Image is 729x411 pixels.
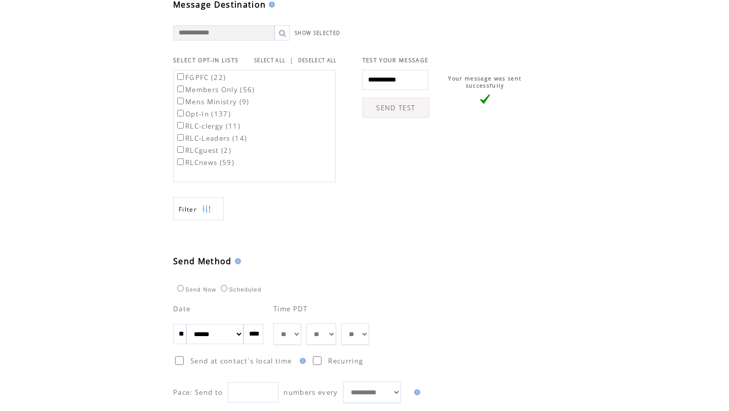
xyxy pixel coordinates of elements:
[173,57,238,64] span: SELECT OPT-IN LISTS
[362,57,429,64] span: TEST YOUR MESSAGE
[283,388,338,397] span: numbers every
[295,30,340,36] a: SHOW SELECTED
[177,146,184,153] input: RLCguest (2)
[179,205,197,214] span: Show filters
[177,110,184,116] input: Opt-In (137)
[177,285,184,292] input: Send Now
[411,389,420,395] img: help.gif
[173,197,224,220] a: Filter
[175,158,234,167] label: RLCnews (59)
[175,73,226,82] label: FGPFC (22)
[175,97,250,106] label: Mens Ministry (9)
[297,358,306,364] img: help.gif
[177,122,184,129] input: RLC-clergy (11)
[448,75,521,89] span: Your message was sent successfully
[190,356,292,365] span: Send at contact`s local time
[202,198,211,221] img: filters.png
[175,85,255,94] label: Members Only (56)
[177,158,184,165] input: RLCnews (59)
[218,286,261,293] label: Scheduled
[232,258,241,264] img: help.gif
[177,86,184,92] input: Members Only (56)
[173,388,223,397] span: Pace: Send to
[273,304,308,313] span: Time PDT
[290,56,294,65] span: |
[175,109,231,118] label: Opt-In (137)
[221,285,227,292] input: Scheduled
[175,134,247,143] label: RLC-Leaders (14)
[175,146,231,155] label: RLCguest (2)
[177,134,184,141] input: RLC-Leaders (14)
[177,73,184,80] input: FGPFC (22)
[266,2,275,8] img: help.gif
[298,57,337,64] a: DESELECT ALL
[254,57,286,64] a: SELECT ALL
[173,256,232,267] span: Send Method
[175,286,216,293] label: Send Now
[177,98,184,104] input: Mens Ministry (9)
[173,304,190,313] span: Date
[480,94,490,104] img: vLarge.png
[362,98,429,118] a: SEND TEST
[175,121,240,131] label: RLC-clergy (11)
[328,356,363,365] span: Recurring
